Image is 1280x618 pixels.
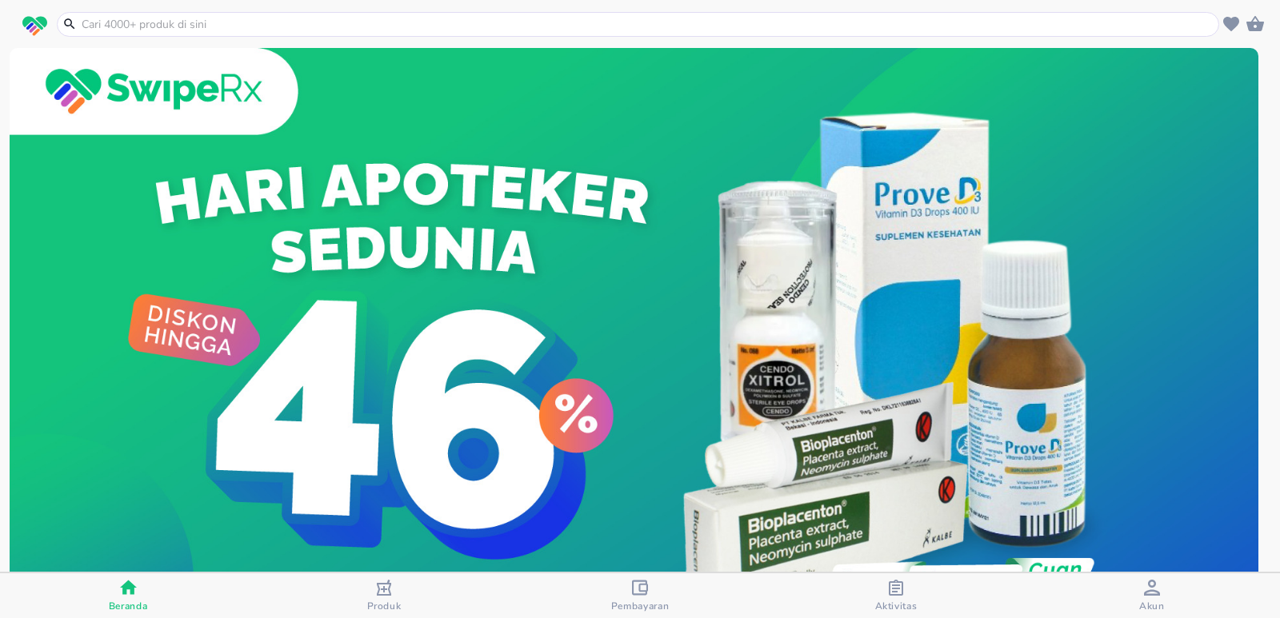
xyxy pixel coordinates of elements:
span: Aktivitas [875,600,918,612]
input: Cari 4000+ produk di sini [80,16,1215,33]
button: Produk [256,573,512,618]
img: logo_swiperx_s.bd005f3b.svg [22,16,47,37]
span: Produk [367,600,402,612]
span: Akun [1139,600,1165,612]
span: Pembayaran [611,600,670,612]
button: Pembayaran [512,573,768,618]
span: Beranda [109,600,148,612]
button: Aktivitas [768,573,1024,618]
button: Akun [1024,573,1280,618]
